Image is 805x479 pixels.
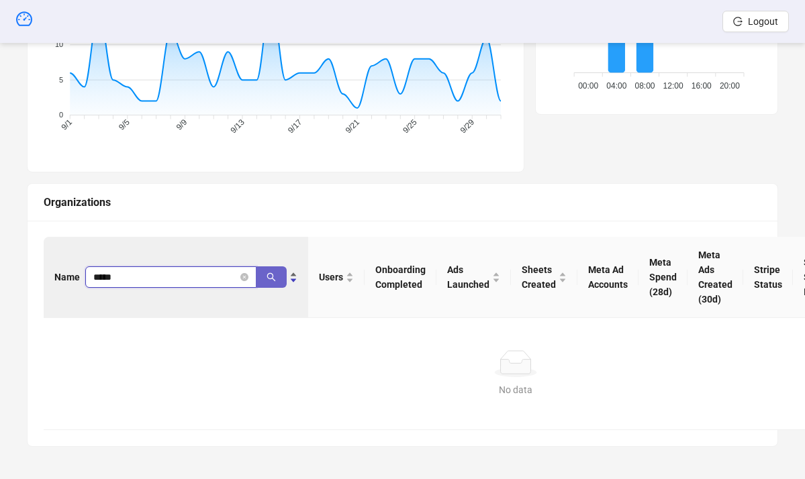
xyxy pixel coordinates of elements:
th: Stripe Status [743,237,793,318]
button: Logout [722,11,789,32]
div: Organizations [44,194,761,211]
tspan: 04:00 [606,82,626,91]
tspan: 0 [59,111,63,119]
tspan: 9/5 [117,117,132,132]
th: Sheets Created [511,237,577,318]
span: dashboard [16,11,32,27]
tspan: 00:00 [578,82,598,91]
span: Ads Launched [447,262,489,292]
tspan: 9/17 [286,117,304,136]
th: Meta Spend (28d) [638,237,688,318]
th: Ads Launched [436,237,511,318]
tspan: 5 [59,76,63,84]
span: logout [733,17,743,26]
th: Meta Ad Accounts [577,237,638,318]
tspan: 9/25 [401,117,419,136]
tspan: 9/13 [228,117,246,136]
tspan: 08:00 [634,82,655,91]
button: close-circle [240,273,248,281]
span: Logout [748,16,778,27]
tspan: 20:00 [720,82,740,91]
tspan: 9/21 [344,117,362,136]
th: Users [308,237,365,318]
th: Meta Ads Created (30d) [688,237,743,318]
span: Sheets Created [522,262,556,292]
tspan: 9/29 [459,117,477,136]
span: Users [319,270,343,284]
tspan: 10 [55,41,63,49]
tspan: 12:00 [663,82,683,91]
th: Onboarding Completed [365,237,436,318]
span: search [267,272,276,282]
tspan: 9/9 [175,117,189,132]
tspan: 9/1 [59,117,74,132]
tspan: 16:00 [691,82,711,91]
button: search [256,266,287,288]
